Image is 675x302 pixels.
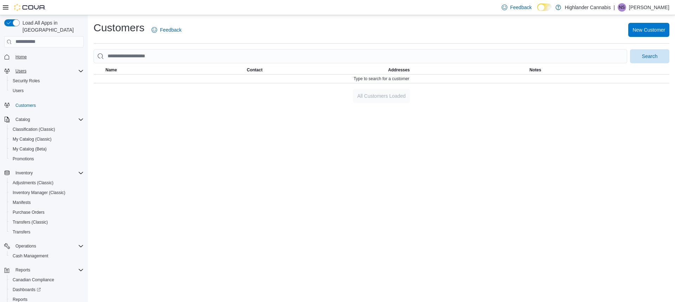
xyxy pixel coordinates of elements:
[7,134,86,144] button: My Catalog (Classic)
[1,241,86,251] button: Operations
[15,68,26,74] span: Users
[642,53,657,60] span: Search
[13,136,52,142] span: My Catalog (Classic)
[10,145,84,153] span: My Catalog (Beta)
[13,101,84,109] span: Customers
[13,156,34,162] span: Promotions
[10,77,43,85] a: Security Roles
[13,190,65,195] span: Inventory Manager (Classic)
[10,77,84,85] span: Security Roles
[13,242,84,250] span: Operations
[160,26,181,33] span: Feedback
[13,127,55,132] span: Classification (Classic)
[354,76,410,82] span: Type to search for a customer
[13,180,53,186] span: Adjustments (Classic)
[10,276,84,284] span: Canadian Compliance
[13,67,29,75] button: Users
[10,228,33,236] a: Transfers
[13,115,33,124] button: Catalog
[7,217,86,227] button: Transfers (Classic)
[632,26,665,33] span: New Customer
[1,115,86,124] button: Catalog
[10,135,54,143] a: My Catalog (Classic)
[388,67,410,73] span: Addresses
[10,228,84,236] span: Transfers
[10,208,84,217] span: Purchase Orders
[10,198,84,207] span: Manifests
[13,101,39,110] a: Customers
[13,210,45,215] span: Purchase Orders
[1,100,86,110] button: Customers
[10,179,84,187] span: Adjustments (Classic)
[10,135,84,143] span: My Catalog (Classic)
[629,3,669,12] p: [PERSON_NAME]
[10,86,84,95] span: Users
[15,103,36,108] span: Customers
[13,146,47,152] span: My Catalog (Beta)
[7,275,86,285] button: Canadian Compliance
[10,155,84,163] span: Promotions
[10,218,84,226] span: Transfers (Classic)
[15,170,33,176] span: Inventory
[613,3,615,12] p: |
[13,277,54,283] span: Canadian Compliance
[13,78,40,84] span: Security Roles
[630,49,669,63] button: Search
[10,188,84,197] span: Inventory Manager (Classic)
[7,124,86,134] button: Classification (Classic)
[13,287,41,293] span: Dashboards
[7,178,86,188] button: Adjustments (Classic)
[15,243,36,249] span: Operations
[1,265,86,275] button: Reports
[628,23,669,37] button: New Customer
[13,219,48,225] span: Transfers (Classic)
[10,218,51,226] a: Transfers (Classic)
[10,179,56,187] a: Adjustments (Classic)
[1,66,86,76] button: Users
[7,154,86,164] button: Promotions
[20,19,84,33] span: Load All Apps in [GEOGRAPHIC_DATA]
[13,67,84,75] span: Users
[10,276,57,284] a: Canadian Compliance
[10,86,26,95] a: Users
[10,125,58,134] a: Classification (Classic)
[510,4,532,11] span: Feedback
[13,88,24,94] span: Users
[10,285,84,294] span: Dashboards
[353,89,410,103] button: All Customers Loaded
[7,188,86,198] button: Inventory Manager (Classic)
[7,251,86,261] button: Cash Management
[14,4,46,11] img: Cova
[7,285,86,295] a: Dashboards
[10,125,84,134] span: Classification (Classic)
[247,67,263,73] span: Contact
[13,52,84,61] span: Home
[13,53,30,61] a: Home
[15,267,30,273] span: Reports
[15,54,27,60] span: Home
[13,242,39,250] button: Operations
[13,200,31,205] span: Manifests
[15,117,30,122] span: Catalog
[13,266,84,274] span: Reports
[10,188,68,197] a: Inventory Manager (Classic)
[529,67,541,73] span: Notes
[565,3,611,12] p: Highlander Cannabis
[1,168,86,178] button: Inventory
[7,86,86,96] button: Users
[7,76,86,86] button: Security Roles
[7,198,86,207] button: Manifests
[10,285,44,294] a: Dashboards
[357,92,406,99] span: All Customers Loaded
[149,23,184,37] a: Feedback
[10,208,47,217] a: Purchase Orders
[13,253,48,259] span: Cash Management
[13,169,36,177] button: Inventory
[10,155,37,163] a: Promotions
[94,21,144,35] h1: Customers
[13,266,33,274] button: Reports
[13,169,84,177] span: Inventory
[10,252,84,260] span: Cash Management
[537,4,552,11] input: Dark Mode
